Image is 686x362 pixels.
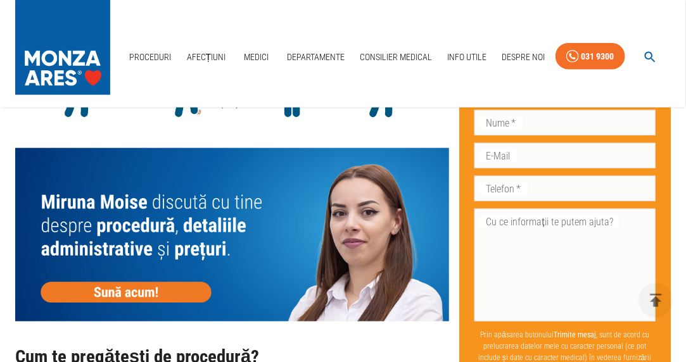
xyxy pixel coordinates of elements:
[125,44,177,70] a: Proceduri
[638,283,673,318] button: delete
[236,44,277,70] a: Medici
[581,49,614,65] div: 031 9300
[355,44,437,70] a: Consilier Medical
[554,330,596,339] b: Trimite mesaj
[182,44,231,70] a: Afecțiuni
[442,44,492,70] a: Info Utile
[497,44,550,70] a: Despre Noi
[556,43,625,70] a: 031 9300
[282,44,350,70] a: Departamente
[15,148,449,321] img: Pret coronarografie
